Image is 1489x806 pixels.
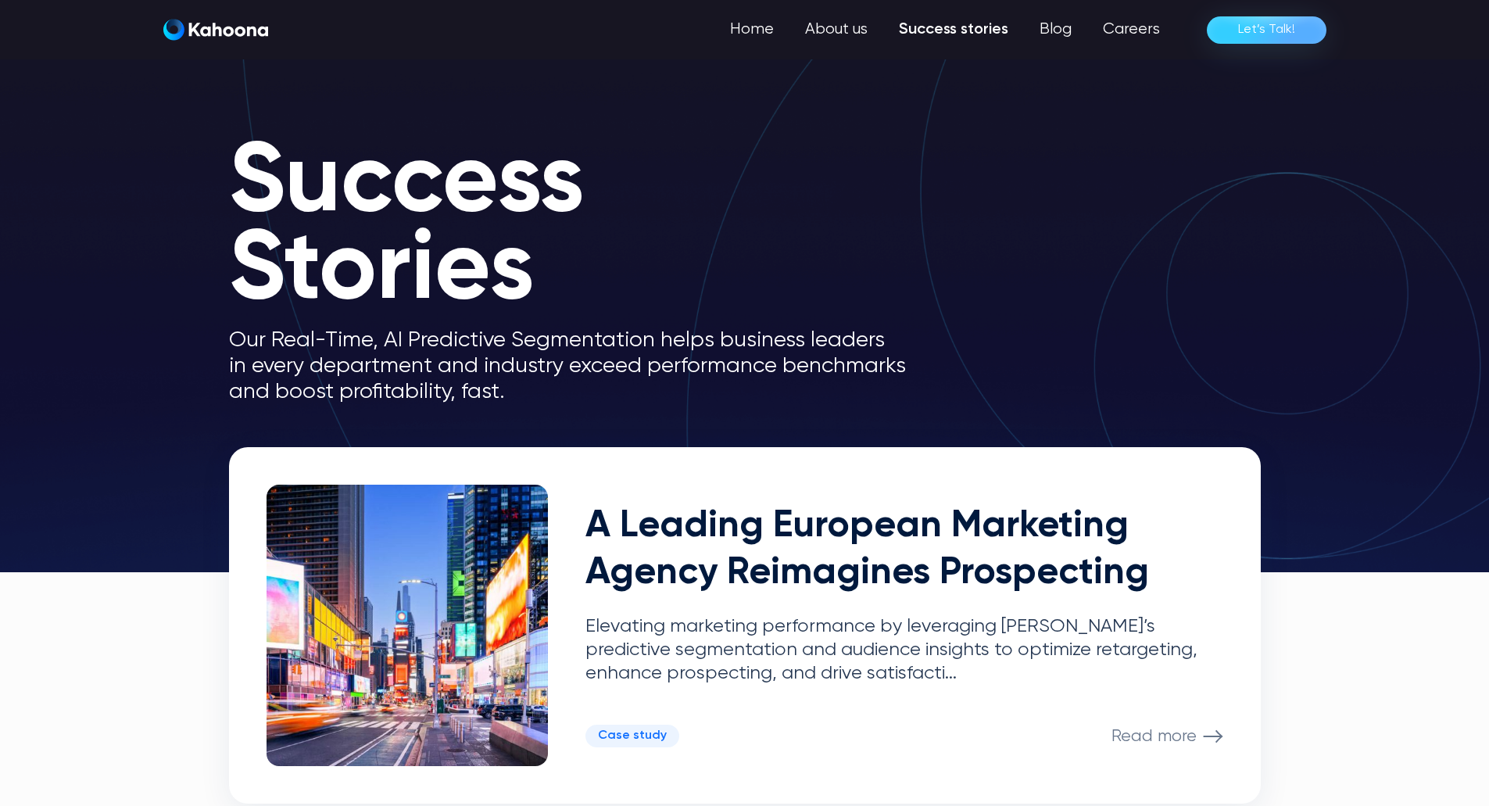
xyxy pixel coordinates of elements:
[598,729,667,743] div: Case study
[883,14,1024,45] a: Success stories
[163,19,268,41] a: home
[229,447,1261,804] a: A Leading European Marketing Agency Reimagines ProspectingElevating marketing performance by leve...
[1111,726,1197,747] p: Read more
[1238,17,1295,42] div: Let’s Talk!
[163,19,268,41] img: Kahoona logo white
[585,503,1223,596] h2: A Leading European Marketing Agency Reimagines Prospecting
[1087,14,1176,45] a: Careers
[1024,14,1087,45] a: Blog
[229,141,932,315] h1: Success Stories
[1207,16,1326,44] a: Let’s Talk!
[229,328,932,405] p: Our Real-Time, AI Predictive Segmentation helps business leaders in every department and industry...
[789,14,883,45] a: About us
[714,14,789,45] a: Home
[585,615,1223,685] p: Elevating marketing performance by leveraging [PERSON_NAME]’s predictive segmentation and audienc...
